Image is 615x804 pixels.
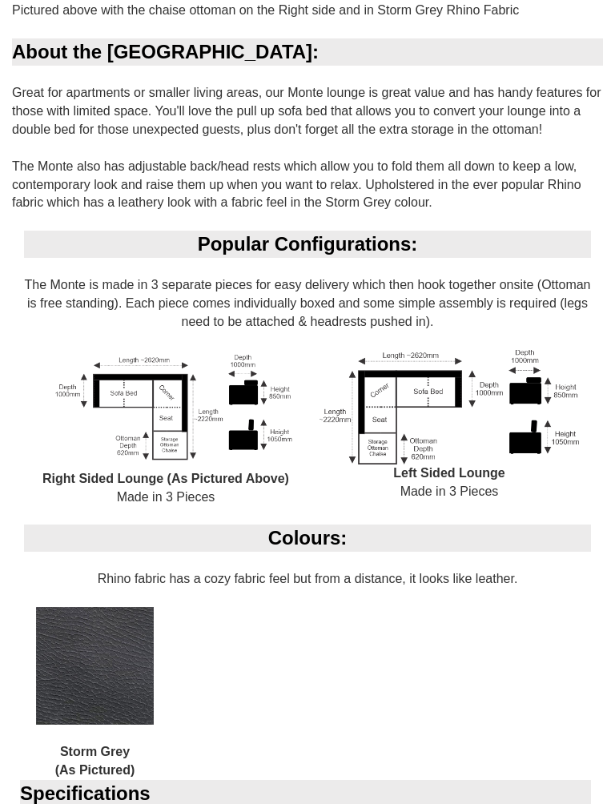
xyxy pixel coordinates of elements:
div: Popular Configurations: [24,231,591,259]
img: Left Sided Lounge [320,351,579,466]
div: About the [GEOGRAPHIC_DATA]: [12,39,603,66]
img: Right Sided Lounge [36,351,295,471]
div: Made in 3 Pieces [307,351,591,521]
b: Left Sided Lounge [393,467,505,480]
b: Storm Grey (As Pictured) [55,746,135,778]
img: Storm Grey Rhino Fabric [36,608,154,726]
div: The Monte is made in 3 separate pieces for easy delivery which then hook together onsite (Ottoman... [12,231,603,525]
div: Colours: [24,525,591,553]
div: Made in 3 Pieces [24,351,307,526]
div: Rhino fabric has a cozy fabric feel but from a distance, it looks like leather. [12,525,603,780]
b: Right Sided Lounge (As Pictured Above) [42,472,289,486]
